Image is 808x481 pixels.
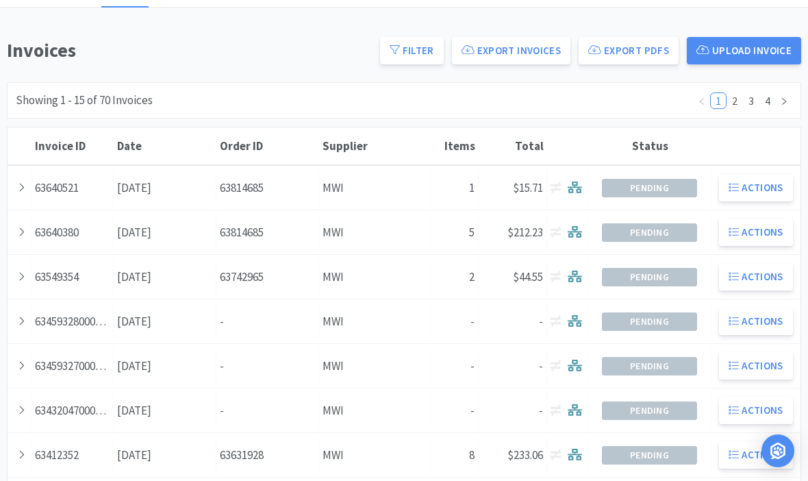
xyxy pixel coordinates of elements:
div: - [431,349,479,384]
div: 6345932800000263824 [31,304,114,339]
i: icon: right [780,97,788,106]
div: 63814685 [216,171,319,206]
span: Pending [603,447,696,464]
div: MWI [319,260,431,295]
div: - [479,304,547,339]
i: icon: left [698,97,706,106]
button: Actions [719,397,793,424]
button: Upload Invoice [687,37,801,64]
span: $212.23 [507,225,543,240]
span: Pending [603,180,696,197]
div: 63742965 [216,260,319,295]
span: Pending [603,313,696,330]
div: Showing 1 - 15 of 70 Invoices [16,91,153,110]
div: 6343204700000263824 [31,393,114,428]
div: [DATE] [114,393,216,428]
div: - [216,393,319,428]
span: $15.71 [513,180,543,195]
div: [DATE] [114,215,216,250]
div: 63631928 [216,438,319,473]
button: Actions [719,352,793,380]
div: MWI [319,438,431,473]
div: Invoice ID [35,138,110,153]
a: 3 [744,93,759,108]
div: - [216,349,319,384]
span: Pending [603,358,696,375]
li: 2 [727,92,743,109]
button: Actions [719,219,793,246]
div: - [431,393,479,428]
li: 3 [743,92,759,109]
div: MWI [319,393,431,428]
div: - [479,393,547,428]
div: [DATE] [114,438,216,473]
div: Items [434,138,475,153]
div: [DATE] [114,260,216,295]
a: 1 [711,93,726,108]
li: 1 [710,92,727,109]
button: Filter [380,37,444,64]
span: Pending [603,402,696,419]
div: [DATE] [114,349,216,384]
a: 4 [760,93,775,108]
div: 2 [431,260,479,295]
span: Pending [603,224,696,241]
div: Total [482,138,544,153]
a: 2 [727,93,742,108]
div: [DATE] [114,171,216,206]
div: 63640521 [31,171,114,206]
button: Export PDFs [579,37,679,64]
div: 63640380 [31,215,114,250]
div: [DATE] [114,304,216,339]
li: Previous Page [694,92,710,109]
div: 8 [431,438,479,473]
div: Order ID [220,138,316,153]
button: Export Invoices [452,37,570,64]
span: $44.55 [513,269,543,284]
li: 4 [759,92,776,109]
h1: Invoices [7,35,372,66]
div: 1 [431,171,479,206]
span: Pending [603,269,696,286]
div: - [216,304,319,339]
div: - [431,304,479,339]
button: Actions [719,263,793,291]
div: MWI [319,304,431,339]
div: 63549354 [31,260,114,295]
span: $233.06 [507,447,543,463]
div: MWI [319,349,431,384]
div: MWI [319,215,431,250]
div: 63412352 [31,438,114,473]
div: Supplier [323,138,427,153]
button: Actions [719,441,793,469]
button: Actions [719,308,793,335]
div: - [479,349,547,384]
div: 5 [431,215,479,250]
div: 63814685 [216,215,319,250]
div: Date [117,138,213,153]
div: MWI [319,171,431,206]
div: 6345932700000263824 [31,349,114,384]
div: Open Intercom Messenger [761,434,794,467]
button: Actions [719,174,793,201]
div: Status [592,138,708,153]
li: Next Page [776,92,792,109]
